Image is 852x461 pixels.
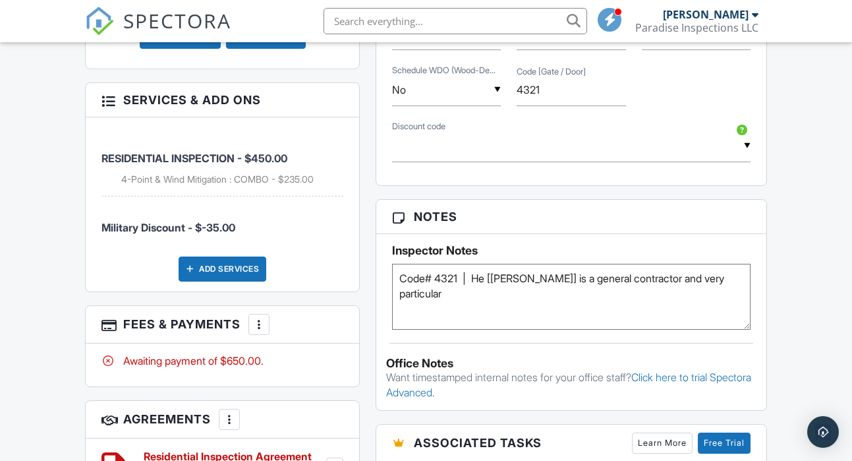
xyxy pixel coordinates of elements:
[517,74,625,106] input: Code [Gate / Door]
[392,244,750,257] h5: Inspector Notes
[101,221,235,234] span: Military Discount - $-35.00
[517,66,586,78] label: Code [Gate / Door]
[632,433,693,454] a: Learn More
[101,152,287,165] span: RESIDENTIAL INSPECTION - $450.00
[121,173,343,186] li: Add on: 4-Point & Wind Mitigation : COMBO
[392,121,445,133] label: Discount code
[85,7,114,36] img: The Best Home Inspection Software - Spectora
[414,434,542,452] span: Associated Tasks
[386,371,751,398] a: Click here to trial Spectora Advanced.
[86,83,359,117] h3: Services & Add ons
[324,8,587,34] input: Search everything...
[101,197,343,245] li: Manual fee: Military Discount
[86,306,359,344] h3: Fees & Payments
[635,21,758,34] div: Paradise Inspections LLC
[392,264,750,330] textarea: Code# 4321 | He [[PERSON_NAME]] is a general contractor and very particular
[386,357,756,370] div: Office Notes
[123,7,231,34] span: SPECTORA
[663,8,749,21] div: [PERSON_NAME]
[101,127,343,197] li: Service: RESIDENTIAL INSPECTION
[698,433,751,454] a: Free Trial
[386,370,756,400] p: Want timestamped internal notes for your office staff?
[85,18,231,46] a: SPECTORA
[376,200,766,234] h3: Notes
[807,416,839,448] div: Open Intercom Messenger
[101,353,343,368] div: Awaiting payment of $650.00.
[86,401,359,439] h3: Agreements
[392,65,496,77] label: Schedule WDO (Wood-Destroying Organisms) Inspection?
[179,257,266,282] div: Add Services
